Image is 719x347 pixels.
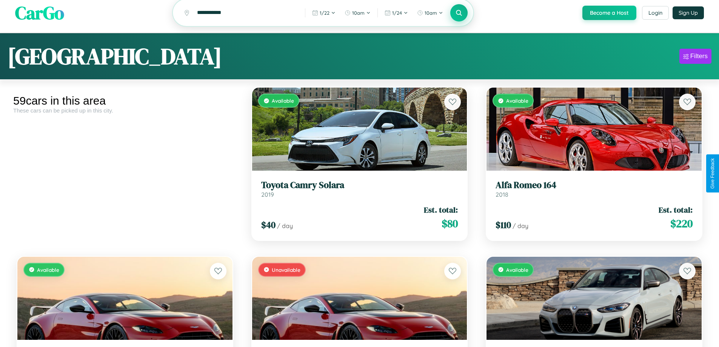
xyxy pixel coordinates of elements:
[272,97,294,104] span: Available
[261,180,458,191] h3: Toyota Camry Solara
[442,216,458,231] span: $ 80
[582,6,636,20] button: Become a Host
[381,7,412,19] button: 1/24
[496,180,693,191] h3: Alfa Romeo 164
[710,158,715,189] div: Give Feedback
[673,6,704,19] button: Sign Up
[513,222,528,230] span: / day
[15,0,64,25] span: CarGo
[13,94,237,107] div: 59 cars in this area
[37,267,59,273] span: Available
[496,219,511,231] span: $ 110
[659,204,693,215] span: Est. total:
[341,7,374,19] button: 10am
[679,49,711,64] button: Filters
[261,180,458,198] a: Toyota Camry Solara2019
[424,204,458,215] span: Est. total:
[8,41,222,72] h1: [GEOGRAPHIC_DATA]
[272,267,300,273] span: Unavailable
[506,267,528,273] span: Available
[690,52,708,60] div: Filters
[261,219,276,231] span: $ 40
[506,97,528,104] span: Available
[320,10,329,16] span: 1 / 22
[413,7,447,19] button: 10am
[261,191,274,198] span: 2019
[392,10,402,16] span: 1 / 24
[308,7,339,19] button: 1/22
[642,6,669,20] button: Login
[277,222,293,230] span: / day
[670,216,693,231] span: $ 220
[13,107,237,114] div: These cars can be picked up in this city.
[425,10,437,16] span: 10am
[496,191,508,198] span: 2018
[352,10,365,16] span: 10am
[496,180,693,198] a: Alfa Romeo 1642018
